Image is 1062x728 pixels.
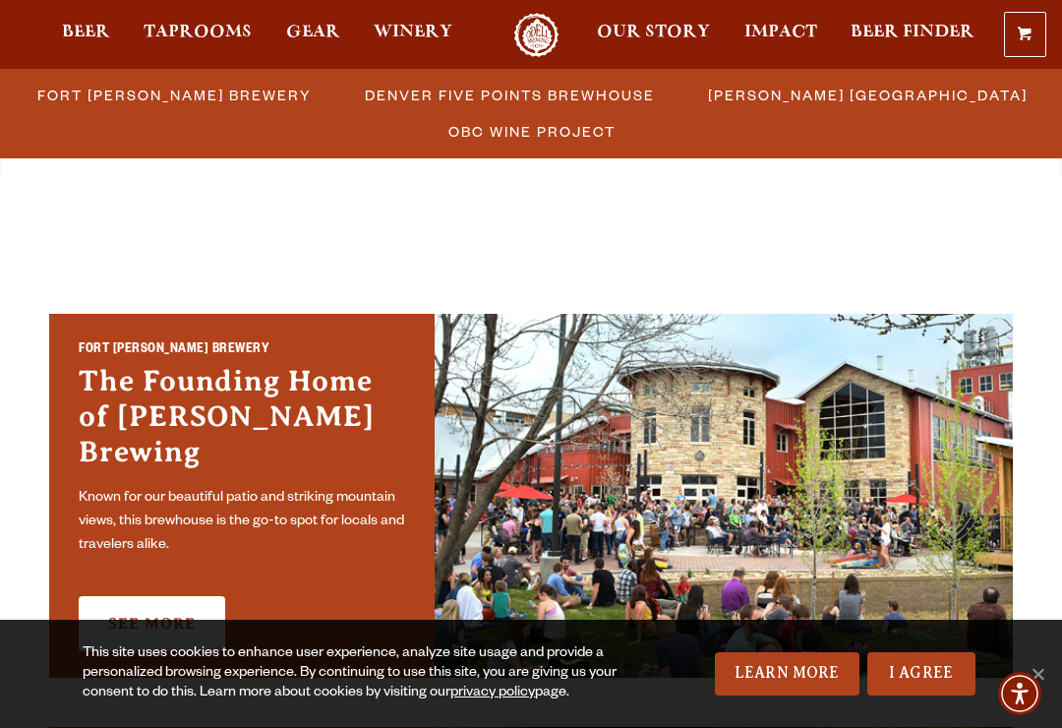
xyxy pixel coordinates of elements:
a: Our Story [584,13,723,57]
span: OBC Wine Project [448,117,616,146]
span: Winery [374,25,452,40]
a: Learn More [715,652,859,696]
div: This site uses cookies to enhance user experience, analyze site usage and provide a personalized ... [83,644,661,703]
a: See More [79,596,225,651]
span: Impact [744,25,817,40]
span: Our Story [597,25,710,40]
img: Fort Collins Brewery & Taproom' [435,314,1013,678]
span: Taprooms [144,25,252,40]
a: I Agree [867,652,975,696]
a: Winery [361,13,465,57]
span: Beer [62,25,110,40]
a: OBC Wine Project [437,117,625,146]
a: Denver Five Points Brewhouse [353,81,665,109]
span: Denver Five Points Brewhouse [365,81,655,109]
span: Fort [PERSON_NAME] Brewery [37,81,312,109]
a: Beer [49,13,123,57]
a: [PERSON_NAME] [GEOGRAPHIC_DATA] [696,81,1037,109]
h3: The Founding Home of [PERSON_NAME] Brewing [79,363,405,479]
div: Accessibility Menu [998,672,1041,715]
a: Taprooms [131,13,265,57]
h2: Fort [PERSON_NAME] Brewery [79,340,405,363]
span: [PERSON_NAME] [GEOGRAPHIC_DATA] [708,81,1028,109]
span: Gear [286,25,340,40]
a: Odell Home [500,13,573,57]
a: Impact [732,13,830,57]
a: Beer Finder [838,13,987,57]
span: Beer Finder [851,25,974,40]
a: Fort [PERSON_NAME] Brewery [26,81,322,109]
a: privacy policy [450,686,535,701]
a: Gear [273,13,353,57]
p: Known for our beautiful patio and striking mountain views, this brewhouse is the go-to spot for l... [79,487,405,558]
